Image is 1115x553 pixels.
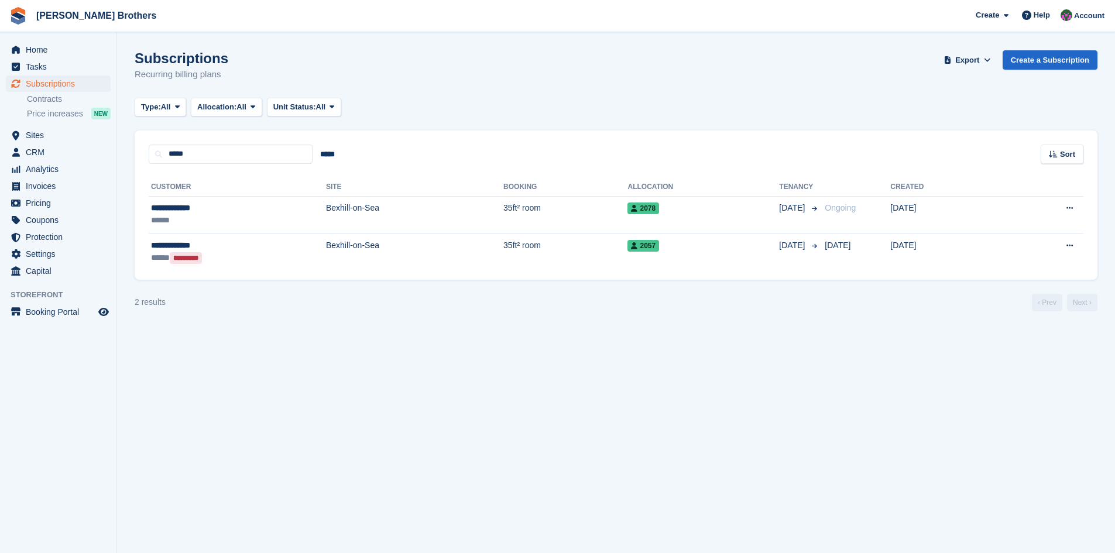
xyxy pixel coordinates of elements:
span: Protection [26,229,96,245]
a: menu [6,59,111,75]
a: menu [6,178,111,194]
span: Create [976,9,999,21]
span: Coupons [26,212,96,228]
span: CRM [26,144,96,160]
span: Ongoing [825,203,856,212]
th: Allocation [627,178,779,197]
p: Recurring billing plans [135,68,228,81]
td: [DATE] [890,233,1001,270]
a: Create a Subscription [1003,50,1097,70]
td: 35ft² room [503,233,627,270]
span: All [236,101,246,113]
a: menu [6,42,111,58]
nav: Page [1030,294,1100,311]
span: 2057 [627,240,659,252]
a: menu [6,212,111,228]
a: menu [6,304,111,320]
button: Unit Status: All [267,98,341,117]
a: menu [6,75,111,92]
a: Contracts [27,94,111,105]
span: Booking Portal [26,304,96,320]
td: Bexhill-on-Sea [326,196,503,233]
span: Storefront [11,289,116,301]
span: Analytics [26,161,96,177]
img: Nick Wright [1061,9,1072,21]
td: [DATE] [890,196,1001,233]
a: Previous [1032,294,1062,311]
span: Account [1074,10,1104,22]
a: [PERSON_NAME] Brothers [32,6,161,25]
a: menu [6,161,111,177]
button: Type: All [135,98,186,117]
span: Sites [26,127,96,143]
span: Pricing [26,195,96,211]
button: Export [942,50,993,70]
span: Subscriptions [26,75,96,92]
th: Tenancy [779,178,820,197]
span: Allocation: [197,101,236,113]
td: 35ft² room [503,196,627,233]
span: All [161,101,171,113]
span: Invoices [26,178,96,194]
a: menu [6,246,111,262]
span: Type: [141,101,161,113]
span: Home [26,42,96,58]
a: Preview store [97,305,111,319]
a: menu [6,195,111,211]
span: Help [1034,9,1050,21]
a: menu [6,229,111,245]
span: Price increases [27,108,83,119]
th: Site [326,178,503,197]
a: menu [6,144,111,160]
div: 2 results [135,296,166,308]
span: Unit Status: [273,101,316,113]
td: Bexhill-on-Sea [326,233,503,270]
span: 2078 [627,202,659,214]
span: [DATE] [779,239,807,252]
span: Settings [26,246,96,262]
a: Price increases NEW [27,107,111,120]
span: All [316,101,326,113]
span: [DATE] [779,202,807,214]
span: Capital [26,263,96,279]
div: NEW [91,108,111,119]
th: Created [890,178,1001,197]
a: menu [6,263,111,279]
a: menu [6,127,111,143]
th: Customer [149,178,326,197]
span: [DATE] [825,241,850,250]
span: Sort [1060,149,1075,160]
th: Booking [503,178,627,197]
img: stora-icon-8386f47178a22dfd0bd8f6a31ec36ba5ce8667c1dd55bd0f319d3a0aa187defe.svg [9,7,27,25]
span: Tasks [26,59,96,75]
a: Next [1067,294,1097,311]
button: Allocation: All [191,98,262,117]
h1: Subscriptions [135,50,228,66]
span: Export [955,54,979,66]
